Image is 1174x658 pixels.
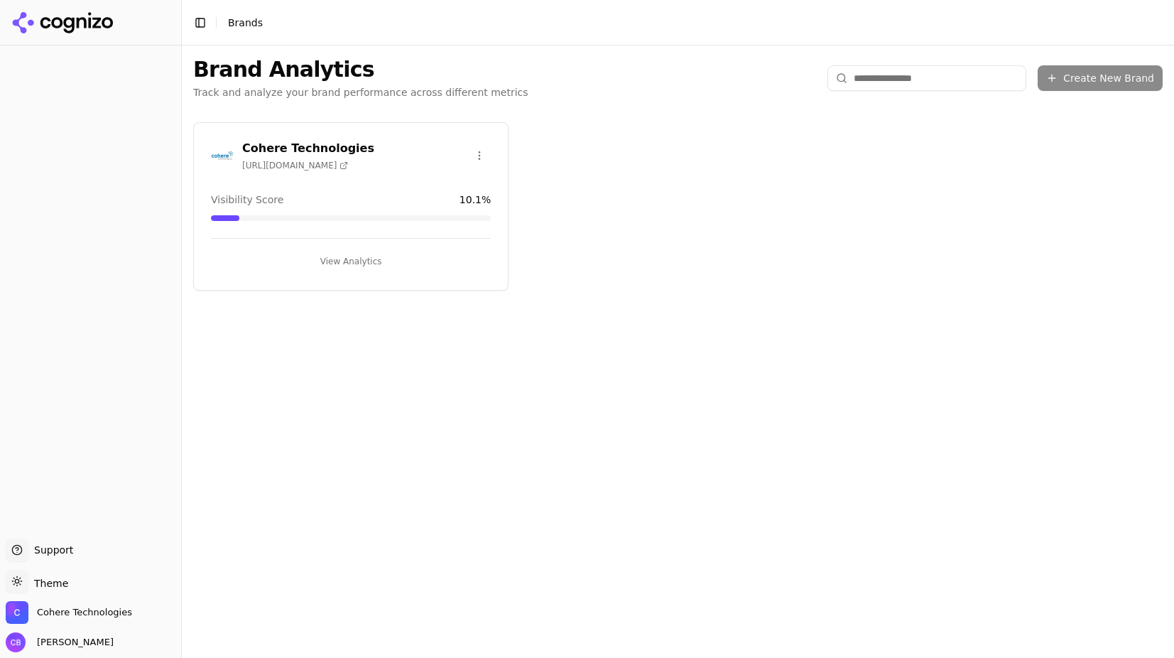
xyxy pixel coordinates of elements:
[31,636,114,649] span: [PERSON_NAME]
[242,160,348,171] span: [URL][DOMAIN_NAME]
[37,606,132,619] span: Cohere Technologies
[6,601,28,624] img: Cohere Technologies
[211,250,491,273] button: View Analytics
[28,543,73,557] span: Support
[460,193,491,207] span: 10.1 %
[242,140,374,157] h3: Cohere Technologies
[211,144,234,167] img: Cohere Technologies
[6,632,26,652] img: Camile Branin
[228,17,263,28] span: Brands
[28,578,68,589] span: Theme
[193,85,528,99] p: Track and analyze your brand performance across different metrics
[211,193,283,207] span: Visibility Score
[6,632,114,652] button: Open user button
[228,16,1134,30] nav: breadcrumb
[193,57,528,82] h1: Brand Analytics
[6,601,132,624] button: Open organization switcher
